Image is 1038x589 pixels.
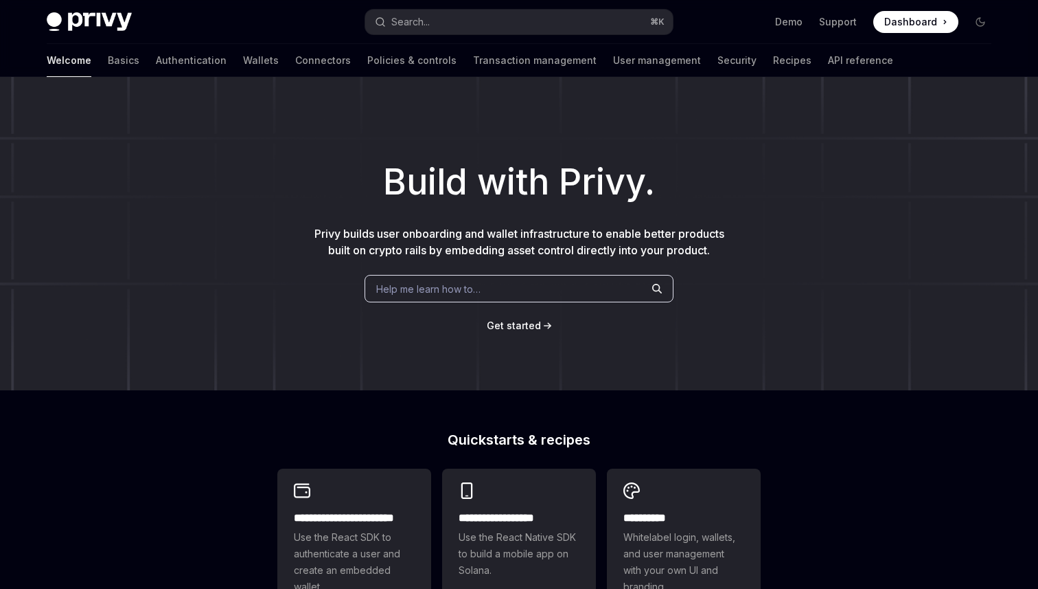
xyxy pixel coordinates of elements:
[717,44,757,77] a: Security
[365,10,673,34] button: Open search
[487,319,541,333] a: Get started
[819,15,857,29] a: Support
[367,44,457,77] a: Policies & controls
[773,44,811,77] a: Recipes
[47,44,91,77] a: Welcome
[108,44,139,77] a: Basics
[277,433,761,447] h2: Quickstarts & recipes
[314,227,724,257] span: Privy builds user onboarding and wallet infrastructure to enable better products built on crypto ...
[295,44,351,77] a: Connectors
[828,44,893,77] a: API reference
[391,14,430,30] div: Search...
[873,11,958,33] a: Dashboard
[650,16,665,27] span: ⌘ K
[487,320,541,331] span: Get started
[884,15,937,29] span: Dashboard
[775,15,803,29] a: Demo
[22,155,1016,209] h1: Build with Privy.
[243,44,279,77] a: Wallets
[156,44,227,77] a: Authentication
[47,12,132,32] img: dark logo
[613,44,701,77] a: User management
[459,529,579,579] span: Use the React Native SDK to build a mobile app on Solana.
[969,11,991,33] button: Toggle dark mode
[473,44,597,77] a: Transaction management
[376,282,481,296] span: Help me learn how to…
